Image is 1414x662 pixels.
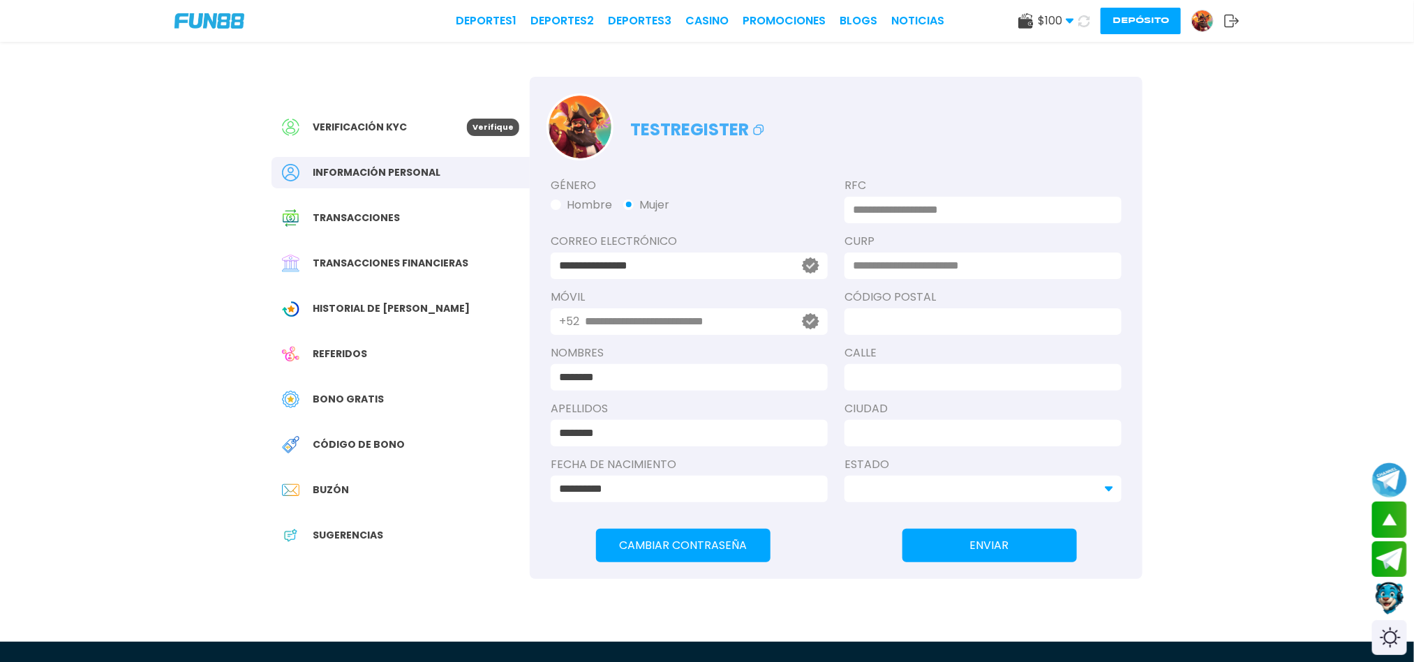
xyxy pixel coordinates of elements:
a: InboxBuzón [271,474,530,506]
span: Bono Gratis [313,392,384,407]
a: Deportes1 [456,13,516,29]
img: Transaction History [282,209,299,227]
img: Company Logo [174,13,244,29]
a: Transaction HistoryTransacciones [271,202,530,234]
label: Género [551,177,828,194]
a: PersonalInformación personal [271,157,530,188]
button: Depósito [1101,8,1181,34]
img: Redeem Bonus [282,436,299,453]
img: Financial Transaction [282,255,299,272]
a: Wagering TransactionHistorial de [PERSON_NAME] [271,293,530,324]
button: Join telegram [1372,541,1407,578]
a: Avatar [1191,10,1224,32]
img: Avatar [549,96,611,158]
button: Contact customer service [1372,580,1407,617]
label: Código Postal [844,289,1122,306]
button: Mujer [623,197,669,213]
label: APELLIDOS [551,400,828,417]
img: Wagering Transaction [282,300,299,317]
div: Switch theme [1372,620,1407,655]
a: Financial TransactionTransacciones financieras [271,248,530,279]
img: Referral [282,345,299,363]
button: Hombre [551,197,612,213]
label: RFC [844,177,1122,194]
label: Móvil [551,289,828,306]
a: Free BonusBono Gratis [271,384,530,415]
p: Verifique [467,119,519,136]
a: Deportes2 [530,13,594,29]
label: Correo electrónico [551,233,828,250]
a: ReferralReferidos [271,338,530,370]
a: BLOGS [840,13,877,29]
label: Estado [844,456,1122,473]
a: Redeem BonusCódigo de bono [271,429,530,460]
span: Historial de [PERSON_NAME] [313,301,470,316]
a: App FeedbackSugerencias [271,520,530,551]
span: Transacciones [313,211,400,225]
a: Promociones [743,13,826,29]
button: Cambiar Contraseña [596,529,771,562]
a: NOTICIAS [891,13,944,29]
p: +52 [559,313,579,330]
button: Join telegram channel [1372,462,1407,498]
span: Código de bono [313,437,405,452]
a: Verificación KYCVerifique [271,112,530,143]
img: Inbox [282,481,299,499]
button: ENVIAR [902,529,1077,562]
span: Transacciones financieras [313,256,468,271]
img: Personal [282,164,299,181]
span: Buzón [313,483,349,497]
button: scroll up [1372,502,1407,538]
label: Fecha de Nacimiento [551,456,828,473]
img: Free Bonus [282,391,299,408]
span: Verificación KYC [313,120,407,135]
img: App Feedback [282,527,299,544]
img: Avatar [1192,10,1213,31]
span: $ 100 [1038,13,1074,29]
label: Ciudad [844,400,1122,417]
p: testregister [630,110,767,142]
label: NOMBRES [551,345,828,361]
span: Información personal [313,165,440,180]
span: Sugerencias [313,528,383,543]
a: CASINO [685,13,729,29]
a: Deportes3 [608,13,671,29]
span: Referidos [313,347,367,361]
label: Calle [844,345,1122,361]
label: CURP [844,233,1122,250]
